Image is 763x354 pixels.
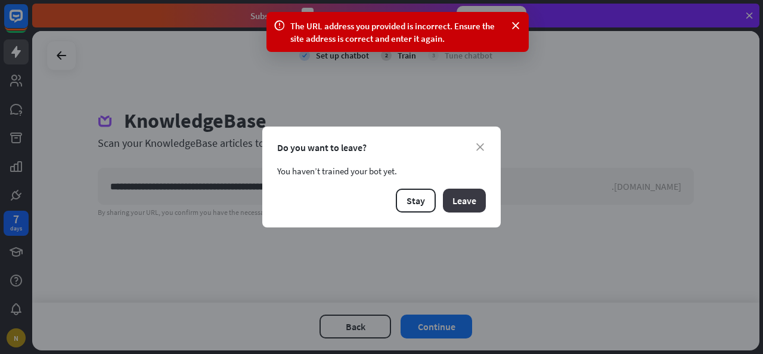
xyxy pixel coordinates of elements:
i: close [476,143,484,151]
button: Leave [443,189,486,213]
button: Stay [396,189,436,213]
div: Do you want to leave? [277,141,486,153]
div: You haven’t trained your bot yet. [277,165,486,177]
div: The URL address you provided is incorrect. Ensure the site address is correct and enter it again. [290,20,505,45]
button: Open LiveChat chat widget [10,5,45,41]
